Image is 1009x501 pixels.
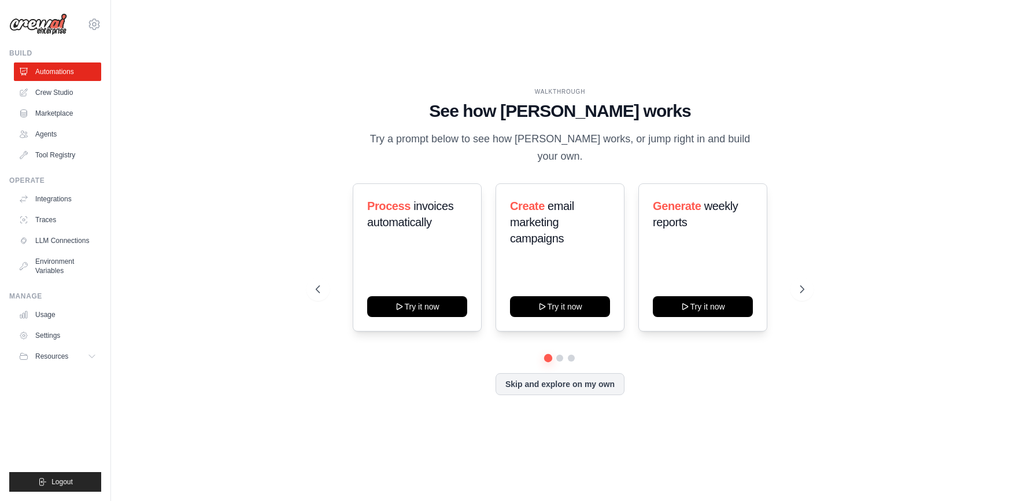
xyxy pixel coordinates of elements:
a: Usage [14,305,101,324]
a: Agents [14,125,101,143]
span: Logout [51,477,73,487]
span: weekly reports [653,200,738,229]
p: Try a prompt below to see how [PERSON_NAME] works, or jump right in and build your own. [365,131,754,165]
a: Environment Variables [14,252,101,280]
button: Try it now [653,296,753,317]
span: Create [510,200,545,212]
div: Operate [9,176,101,185]
a: Crew Studio [14,83,101,102]
div: WALKTHROUGH [316,87,804,96]
button: Resources [14,347,101,366]
span: email marketing campaigns [510,200,574,245]
a: LLM Connections [14,231,101,250]
button: Skip and explore on my own [496,373,624,395]
button: Try it now [510,296,610,317]
span: Generate [653,200,701,212]
a: Integrations [14,190,101,208]
a: Automations [14,62,101,81]
span: Resources [35,352,68,361]
span: invoices automatically [367,200,453,229]
a: Marketplace [14,104,101,123]
a: Settings [14,326,101,345]
a: Tool Registry [14,146,101,164]
a: Traces [14,211,101,229]
span: Process [367,200,411,212]
h1: See how [PERSON_NAME] works [316,101,804,121]
div: Build [9,49,101,58]
button: Logout [9,472,101,492]
img: Logo [9,13,67,35]
button: Try it now [367,296,467,317]
div: Manage [9,292,101,301]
